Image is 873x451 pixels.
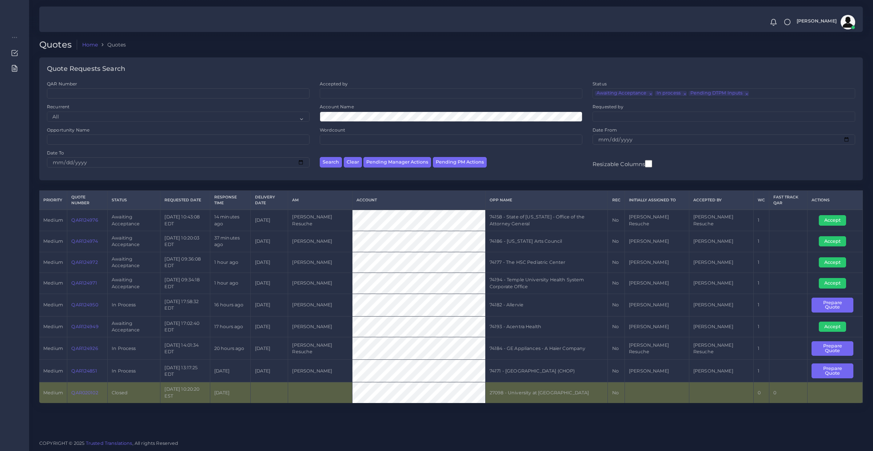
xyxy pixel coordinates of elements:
[812,302,858,307] a: Prepare Quote
[251,294,288,316] td: [DATE]
[753,210,769,231] td: 1
[160,231,210,252] td: [DATE] 10:20:03 EDT
[320,81,348,87] label: Accepted by
[251,337,288,360] td: [DATE]
[819,278,846,288] button: Accept
[210,273,251,294] td: 1 hour ago
[812,363,853,378] button: Prepare Quote
[107,273,160,294] td: Awaiting Acceptance
[160,252,210,273] td: [DATE] 09:36:08 EDT
[819,280,851,286] a: Accept
[160,316,210,337] td: [DATE] 17:02:40 EDT
[210,360,251,382] td: [DATE]
[819,217,851,223] a: Accept
[71,238,97,244] a: QAR124974
[320,127,345,133] label: Wordcount
[689,252,753,273] td: [PERSON_NAME]
[625,294,689,316] td: [PERSON_NAME]
[210,191,251,210] th: Response Time
[132,439,179,447] span: , All rights Reserved
[43,280,63,286] span: medium
[753,191,769,210] th: WC
[107,316,160,337] td: Awaiting Acceptance
[625,360,689,382] td: [PERSON_NAME]
[625,191,689,210] th: Initially Assigned to
[753,337,769,360] td: 1
[655,91,687,96] li: In process
[819,259,851,265] a: Accept
[71,217,98,223] a: QAR124976
[71,324,98,329] a: QAR124949
[625,210,689,231] td: [PERSON_NAME] Resuche
[485,231,608,252] td: 74186 - [US_STATE] Arts Council
[47,150,64,156] label: Date To
[689,91,749,96] li: Pending DTPM Inputs
[819,322,846,332] button: Accept
[608,294,625,316] td: No
[288,252,352,273] td: [PERSON_NAME]
[67,191,108,210] th: Quote Number
[43,346,63,351] span: medium
[363,157,431,168] button: Pending Manager Actions
[251,210,288,231] td: [DATE]
[47,127,89,133] label: Opportunity Name
[251,273,288,294] td: [DATE]
[288,316,352,337] td: [PERSON_NAME]
[769,191,808,210] th: Fast Track QAR
[160,191,210,210] th: Requested Date
[71,368,97,374] a: QAR124851
[107,294,160,316] td: In Process
[43,302,63,307] span: medium
[107,252,160,273] td: Awaiting Acceptance
[82,41,98,48] a: Home
[47,104,69,110] label: Recurrent
[352,191,486,210] th: Account
[769,382,808,403] td: 0
[107,360,160,382] td: In Process
[43,324,63,329] span: medium
[625,252,689,273] td: [PERSON_NAME]
[160,210,210,231] td: [DATE] 10:43:08 EDT
[689,191,753,210] th: Accepted by
[485,337,608,360] td: 74184 - GE Appliances - A Haier Company
[689,316,753,337] td: [PERSON_NAME]
[86,440,132,446] a: Trusted Translations
[210,382,251,403] td: [DATE]
[251,191,288,210] th: Delivery Date
[43,368,63,374] span: medium
[593,104,623,110] label: Requested by
[812,368,858,373] a: Prepare Quote
[210,294,251,316] td: 16 hours ago
[625,316,689,337] td: [PERSON_NAME]
[753,231,769,252] td: 1
[819,323,851,329] a: Accept
[47,65,125,73] h4: Quote Requests Search
[485,191,608,210] th: Opp Name
[251,360,288,382] td: [DATE]
[753,360,769,382] td: 1
[608,337,625,360] td: No
[288,360,352,382] td: [PERSON_NAME]
[43,238,63,244] span: medium
[210,210,251,231] td: 14 minutes ago
[43,390,63,395] span: medium
[288,273,352,294] td: [PERSON_NAME]
[251,316,288,337] td: [DATE]
[210,252,251,273] td: 1 hour ago
[689,210,753,231] td: [PERSON_NAME] Resuche
[797,19,837,24] span: [PERSON_NAME]
[98,41,126,48] li: Quotes
[689,294,753,316] td: [PERSON_NAME]
[485,210,608,231] td: 74158 - State of [US_STATE] - Office of the Attorney General
[608,231,625,252] td: No
[160,273,210,294] td: [DATE] 09:34:18 EDT
[689,231,753,252] td: [PERSON_NAME]
[625,337,689,360] td: [PERSON_NAME] Resuche
[288,294,352,316] td: [PERSON_NAME]
[71,390,98,395] a: QAR020102
[753,316,769,337] td: 1
[625,273,689,294] td: [PERSON_NAME]
[210,316,251,337] td: 17 hours ago
[608,316,625,337] td: No
[645,159,652,168] input: Resizable Columns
